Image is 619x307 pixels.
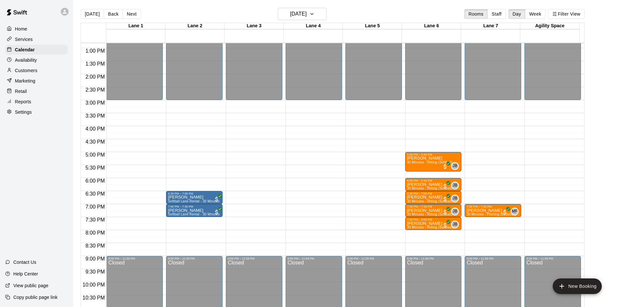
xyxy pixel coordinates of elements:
[106,23,165,29] div: Lane 1
[15,57,37,63] p: Availability
[123,9,141,19] button: Next
[168,212,220,216] span: Softball Lane Rental - 30 Minutes
[453,182,458,189] span: JB
[526,257,579,260] div: 9:00 PM – 11:59 PM
[451,182,459,189] div: Joseph Bauserman
[84,204,107,210] span: 7:00 PM
[228,257,280,260] div: 9:00 PM – 11:59 PM
[405,191,462,204] div: 6:30 PM – 7:00 PM: Sloane Abedrabo
[454,182,459,189] span: Joseph Bauserman
[166,191,223,204] div: 6:30 PM – 7:00 PM: Sofia Furnari
[165,23,225,29] div: Lane 2
[453,221,458,228] span: JB
[104,9,123,19] button: Back
[407,192,460,195] div: 6:30 PM – 7:00 PM
[15,109,32,115] p: Settings
[84,100,107,106] span: 3:00 PM
[5,66,68,75] a: Customers
[502,209,508,215] span: All customers have paid
[405,217,462,230] div: 7:30 PM – 8:00 PM: Braden McIntosh
[13,294,58,301] p: Copy public page link
[84,230,107,236] span: 8:00 PM
[454,208,459,215] span: Joseph Bauserman
[5,76,68,86] div: Marketing
[225,23,284,29] div: Lane 3
[81,282,106,288] span: 10:00 PM
[451,221,459,228] div: Joseph Bauserman
[15,98,31,105] p: Reports
[509,9,525,19] button: Day
[464,9,488,19] button: Rooms
[5,55,68,65] a: Availability
[454,221,459,228] span: Joseph Bauserman
[5,34,68,44] div: Services
[405,178,462,191] div: 6:00 PM – 6:30 PM: Calla Lucci
[15,26,27,32] p: Home
[520,23,579,29] div: Agility Space
[467,257,519,260] div: 9:00 PM – 11:59 PM
[407,225,454,229] span: 30 Minutes - Hitting (Baseball)
[213,196,220,202] span: All customers have paid
[525,9,546,19] button: Week
[5,107,68,117] a: Settings
[13,259,36,265] p: Contact Us
[451,162,459,170] div: Joseph Bauserman
[13,282,48,289] p: View public page
[84,113,107,119] span: 3:30 PM
[553,278,602,294] button: add
[442,209,448,215] span: All customers have paid
[84,61,107,67] span: 1:30 PM
[465,204,521,217] div: 7:00 PM – 7:30 PM: Joseph Walter
[513,208,519,215] span: Matt Field
[407,199,452,203] span: 30 Minutes - Hitting (Softball)
[288,257,340,260] div: 9:00 PM – 11:59 PM
[451,195,459,202] div: Joseph Bauserman
[290,9,307,19] h6: [DATE]
[347,257,400,260] div: 9:00 PM – 11:59 PM
[81,295,106,301] span: 10:30 PM
[84,74,107,80] span: 2:00 PM
[84,191,107,197] span: 6:30 PM
[84,178,107,184] span: 6:00 PM
[405,152,462,172] div: 5:00 PM – 5:45 PM: Lily Amazeen
[453,208,458,215] span: JB
[407,218,460,221] div: 7:30 PM – 8:00 PM
[84,139,107,145] span: 4:30 PM
[442,196,448,202] span: All customers have paid
[15,36,33,43] p: Services
[511,208,519,215] div: Matt Field
[548,9,585,19] button: Filter View
[168,199,220,203] span: Softball Lane Rental - 30 Minutes
[84,217,107,223] span: 7:30 PM
[5,86,68,96] a: Retail
[15,67,37,74] p: Customers
[453,163,458,169] span: JB
[84,269,107,275] span: 9:30 PM
[278,8,327,20] button: [DATE]
[5,24,68,34] div: Home
[454,162,459,170] span: Joseph Bauserman
[405,204,462,217] div: 7:00 PM – 7:30 PM: Cora Phillips
[442,222,448,228] span: All customers have paid
[15,46,35,53] p: Calendar
[13,271,38,277] p: Help Center
[407,257,460,260] div: 9:00 PM – 11:59 PM
[84,256,107,262] span: 9:00 PM
[5,97,68,107] a: Reports
[407,179,460,182] div: 6:00 PM – 6:30 PM
[407,205,460,208] div: 7:00 PM – 7:30 PM
[407,212,452,216] span: 30 Minutes - Hitting (Softball)
[81,9,104,19] button: [DATE]
[467,205,519,208] div: 7:00 PM – 7:30 PM
[168,257,221,260] div: 9:00 PM – 11:59 PM
[454,195,459,202] span: Joseph Bauserman
[407,153,460,156] div: 5:00 PM – 5:45 PM
[487,9,506,19] button: Staff
[15,88,27,95] p: Retail
[442,163,448,170] span: All customers have paid
[453,195,458,202] span: JB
